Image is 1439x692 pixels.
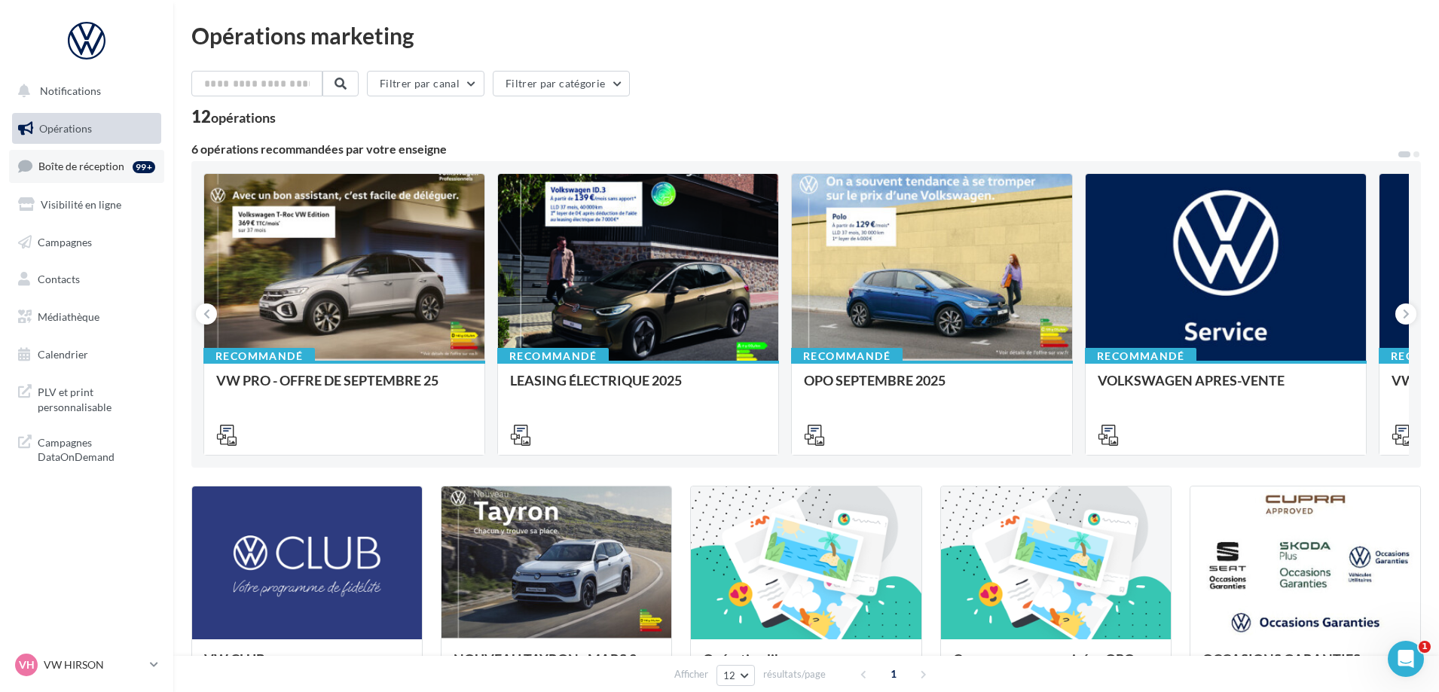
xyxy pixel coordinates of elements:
a: Campagnes DataOnDemand [9,426,164,471]
span: résultats/page [763,667,826,681]
span: Calendrier [38,348,88,361]
p: VW HIRSON [44,657,144,672]
div: Opérations marketing [191,24,1421,47]
div: 6 opérations recommandées par votre enseigne [191,143,1397,155]
iframe: Intercom live chat [1388,641,1424,677]
div: OPO SEPTEMBRE 2025 [804,373,1060,403]
button: 12 [716,665,755,686]
a: Boîte de réception99+ [9,150,164,182]
div: OCCASIONS GARANTIES [1202,651,1408,681]
span: Visibilité en ligne [41,198,121,211]
div: 99+ [133,161,155,173]
span: Notifications [40,84,101,97]
button: Filtrer par canal [367,71,484,96]
a: PLV et print personnalisable [9,376,164,420]
a: VH VW HIRSON [12,651,161,679]
a: Visibilité en ligne [9,189,164,221]
a: Calendrier [9,339,164,370]
div: Recommandé [497,348,609,364]
div: Recommandé [1085,348,1196,364]
span: VH [19,657,35,672]
div: LEASING ÉLECTRIQUE 2025 [510,373,766,403]
span: Boîte de réception [38,160,124,172]
span: Opérations [39,122,92,135]
div: 12 [191,108,276,125]
a: Opérations [9,113,164,145]
span: Afficher [674,667,708,681]
div: Recommandé [203,348,315,364]
div: VW PRO - OFFRE DE SEPTEMBRE 25 [216,373,472,403]
span: Contacts [38,273,80,285]
div: Campagnes sponsorisées OPO [953,651,1159,681]
span: 1 [881,662,906,686]
div: Opération libre [703,651,909,681]
span: Médiathèque [38,310,99,323]
div: opérations [211,111,276,124]
a: Médiathèque [9,301,164,333]
span: Campagnes DataOnDemand [38,432,155,465]
span: PLV et print personnalisable [38,382,155,414]
span: Campagnes [38,235,92,248]
span: 12 [723,669,736,681]
a: Contacts [9,264,164,295]
a: Campagnes [9,227,164,258]
div: NOUVEAU TAYRON - MARS 2025 [454,651,659,681]
span: 1 [1419,641,1431,653]
div: VOLKSWAGEN APRES-VENTE [1098,373,1354,403]
button: Filtrer par catégorie [493,71,630,96]
button: Notifications [9,75,158,107]
div: VW CLUB [204,651,410,681]
div: Recommandé [791,348,903,364]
